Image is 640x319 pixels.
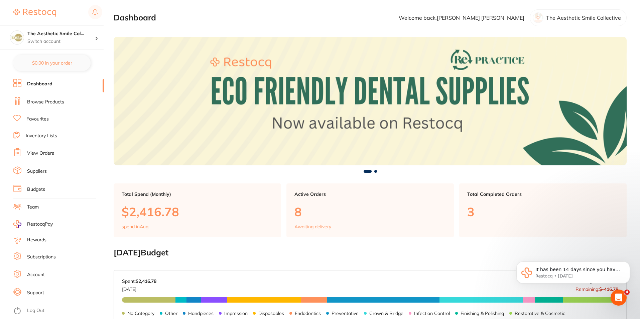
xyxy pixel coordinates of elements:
[27,186,45,193] a: Budgets
[27,290,44,296] a: Support
[122,224,148,229] p: spend in Aug
[295,311,321,316] p: Endodontics
[26,133,57,139] a: Inventory Lists
[114,13,156,22] h2: Dashboard
[10,31,24,44] img: The Aesthetic Smile Collective
[114,248,627,257] h2: [DATE] Budget
[515,311,565,316] p: Restorative & Cosmetic
[27,81,52,87] a: Dashboard
[122,191,273,197] p: Total Spend (Monthly)
[122,278,156,284] p: Spent:
[27,38,95,45] p: Switch account
[13,220,21,228] img: RestocqPay
[27,221,53,228] span: RestocqPay
[467,191,619,197] p: Total Completed Orders
[27,271,45,278] a: Account
[467,205,619,219] p: 3
[294,224,331,229] p: Awaiting delivery
[27,99,64,105] a: Browse Products
[188,311,214,316] p: Handpieces
[286,183,454,238] a: Active Orders8Awaiting delivery
[258,311,284,316] p: Disposables
[122,205,273,219] p: $2,416.78
[546,15,621,21] p: The Aesthetic Smile Collective
[459,183,627,238] a: Total Completed Orders3
[27,150,54,157] a: View Orders
[624,290,630,295] span: 4
[13,220,53,228] a: RestocqPay
[27,30,95,37] h4: The Aesthetic Smile Collective
[611,290,627,306] iframe: Intercom live chat
[27,254,56,260] a: Subscriptions
[13,5,56,20] a: Restocq Logo
[369,311,403,316] p: Crown & Bridge
[414,311,450,316] p: Infection Control
[294,191,446,197] p: Active Orders
[13,55,91,71] button: $0.00 in your order
[165,311,177,316] p: Other
[27,307,44,314] a: Log Out
[26,116,49,123] a: Favourites
[224,311,248,316] p: Impression
[114,183,281,238] a: Total Spend (Monthly)$2,416.78spend inAug
[13,306,102,316] button: Log Out
[114,37,627,165] img: Dashboard
[27,168,47,175] a: Suppliers
[13,9,56,17] img: Restocq Logo
[127,311,154,316] p: No Category
[399,15,524,21] p: Welcome back, [PERSON_NAME] [PERSON_NAME]
[461,311,504,316] p: Finishing & Polishing
[27,204,39,211] a: Team
[122,284,156,292] p: [DATE]
[136,278,156,284] strong: $2,416.78
[332,311,359,316] p: Preventative
[294,205,446,219] p: 8
[27,237,46,243] a: Rewards
[506,247,640,301] iframe: Intercom notifications message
